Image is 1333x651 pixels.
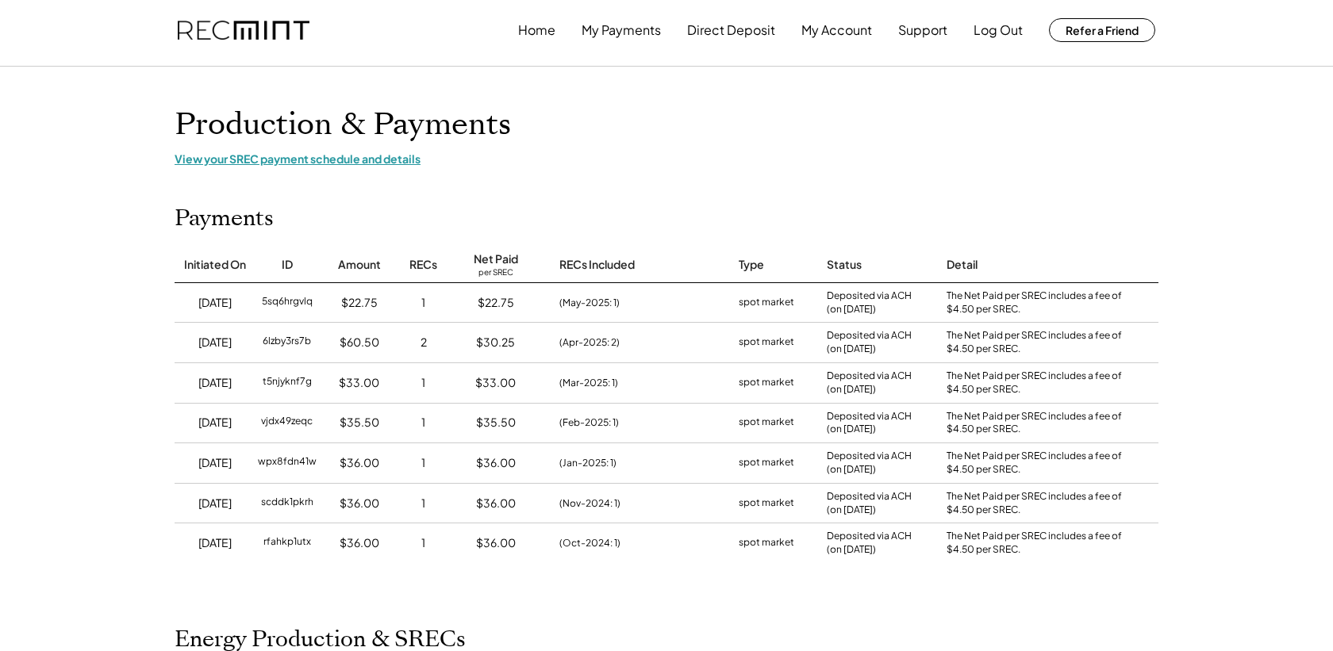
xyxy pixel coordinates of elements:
button: My Account [801,14,872,46]
div: $35.50 [340,415,379,431]
div: The Net Paid per SREC includes a fee of $4.50 per SREC. [947,530,1129,557]
button: Refer a Friend [1049,18,1155,42]
button: My Payments [582,14,661,46]
div: $36.00 [340,535,379,551]
div: Type [739,257,764,273]
div: 5sq6hrgvlq [262,295,313,311]
div: (Feb-2025: 1) [559,415,619,430]
div: (Jan-2025: 1) [559,456,617,470]
div: Deposited via ACH (on [DATE]) [827,329,912,356]
div: The Net Paid per SREC includes a fee of $4.50 per SREC. [947,289,1129,316]
div: The Net Paid per SREC includes a fee of $4.50 per SREC. [947,490,1129,517]
div: $33.00 [475,375,516,391]
h1: Production & Payments [175,106,1158,144]
div: Deposited via ACH (on [DATE]) [827,450,912,477]
div: (Oct-2024: 1) [559,536,620,550]
div: Status [827,257,862,273]
div: rfahkp1utx [263,535,311,551]
button: Direct Deposit [687,14,775,46]
div: scddk1pkrh [261,496,313,511]
div: spot market [739,415,794,431]
div: The Net Paid per SREC includes a fee of $4.50 per SREC. [947,410,1129,437]
div: (Apr-2025: 2) [559,335,620,350]
div: (Mar-2025: 1) [559,376,618,390]
button: Home [518,14,555,46]
div: 1 [421,455,425,471]
div: $22.75 [341,295,378,311]
div: 1 [421,415,425,431]
div: $33.00 [339,375,379,391]
div: [DATE] [198,535,232,551]
div: The Net Paid per SREC includes a fee of $4.50 per SREC. [947,370,1129,396]
div: 1 [421,375,425,391]
div: [DATE] [198,335,232,350]
button: Log Out [974,14,1023,46]
div: RECs Included [559,257,635,273]
img: recmint-logotype%403x.png [178,21,309,40]
div: 2 [421,335,427,350]
div: [DATE] [198,455,232,471]
div: vjdx49zeqc [261,415,313,431]
div: The Net Paid per SREC includes a fee of $4.50 per SREC. [947,329,1129,356]
div: $35.50 [476,415,516,431]
div: Deposited via ACH (on [DATE]) [827,530,912,557]
div: spot market [739,455,794,471]
div: $36.00 [476,496,516,511]
div: $36.00 [340,455,379,471]
div: [DATE] [198,375,232,391]
div: $36.00 [476,455,516,471]
div: Initiated On [184,257,246,273]
div: [DATE] [198,496,232,511]
div: t5njyknf7g [263,375,312,391]
div: View your SREC payment schedule and details [175,151,1158,166]
div: Amount [338,257,381,273]
div: Deposited via ACH (on [DATE]) [827,410,912,437]
div: [DATE] [198,295,232,311]
div: spot market [739,535,794,551]
div: $22.75 [478,295,514,311]
div: Net Paid [474,251,518,267]
div: ID [282,257,293,273]
div: spot market [739,375,794,391]
div: Detail [947,257,978,273]
div: The Net Paid per SREC includes a fee of $4.50 per SREC. [947,450,1129,477]
div: Deposited via ACH (on [DATE]) [827,490,912,517]
button: Support [898,14,947,46]
div: (Nov-2024: 1) [559,496,620,511]
div: Deposited via ACH (on [DATE]) [827,289,912,316]
div: 1 [421,496,425,511]
div: Deposited via ACH (on [DATE]) [827,370,912,396]
div: $60.50 [340,335,379,350]
div: $30.25 [476,335,515,350]
div: spot market [739,335,794,350]
div: 1 [421,535,425,551]
div: RECs [409,257,437,273]
div: $36.00 [340,496,379,511]
div: (May-2025: 1) [559,296,620,310]
div: per SREC [478,267,513,279]
div: spot market [739,496,794,511]
div: spot market [739,295,794,311]
div: wpx8fdn41w [258,455,317,471]
div: 1 [421,295,425,311]
h2: Payments [175,205,274,232]
div: [DATE] [198,415,232,431]
div: 6lzby3rs7b [263,335,311,350]
div: $36.00 [476,535,516,551]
